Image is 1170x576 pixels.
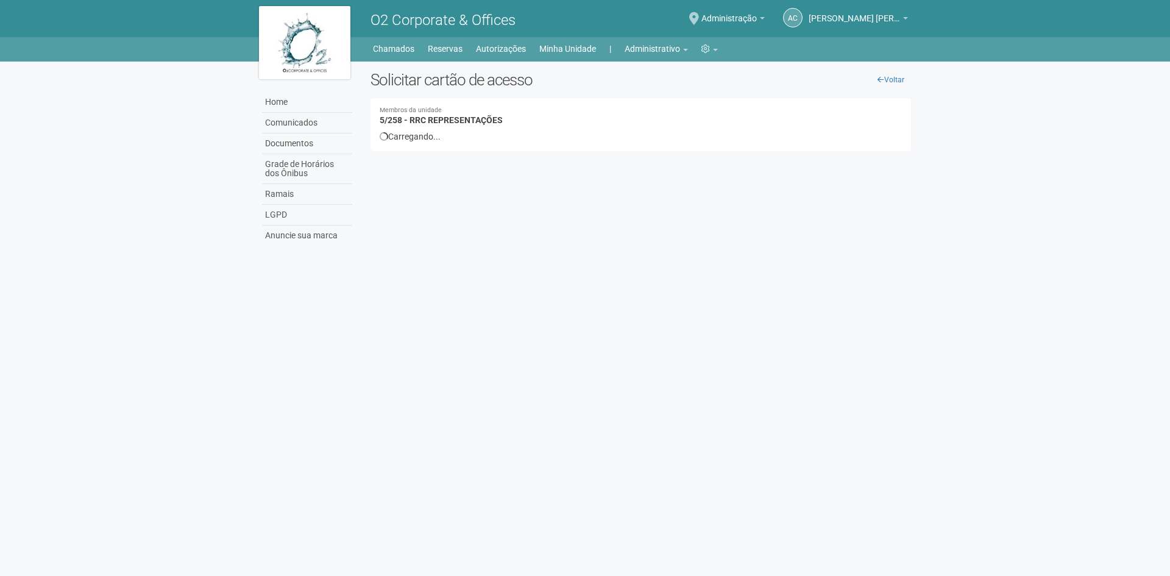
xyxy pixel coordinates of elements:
a: | [609,40,611,57]
a: Configurações [701,40,718,57]
a: Autorizações [476,40,526,57]
a: Documentos [262,133,352,154]
a: Chamados [373,40,414,57]
a: LGPD [262,205,352,226]
a: [PERSON_NAME] [PERSON_NAME] [809,15,908,25]
a: Administrativo [625,40,688,57]
a: Home [262,92,352,113]
div: Carregando... [380,131,902,142]
a: Reservas [428,40,463,57]
span: Ana Carla de Carvalho Silva [809,2,900,23]
img: logo.jpg [259,6,350,79]
a: Anuncie sua marca [262,226,352,246]
h4: 5/258 - RRC REPRESENTAÇÕES [380,107,902,125]
a: Grade de Horários dos Ônibus [262,154,352,184]
a: Minha Unidade [539,40,596,57]
a: Comunicados [262,113,352,133]
h2: Solicitar cartão de acesso [370,71,911,89]
span: O2 Corporate & Offices [370,12,516,29]
a: AC [783,8,803,27]
small: Membros da unidade [380,107,902,114]
a: Voltar [871,71,911,89]
a: Administração [701,15,765,25]
a: Ramais [262,184,352,205]
span: Administração [701,2,757,23]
